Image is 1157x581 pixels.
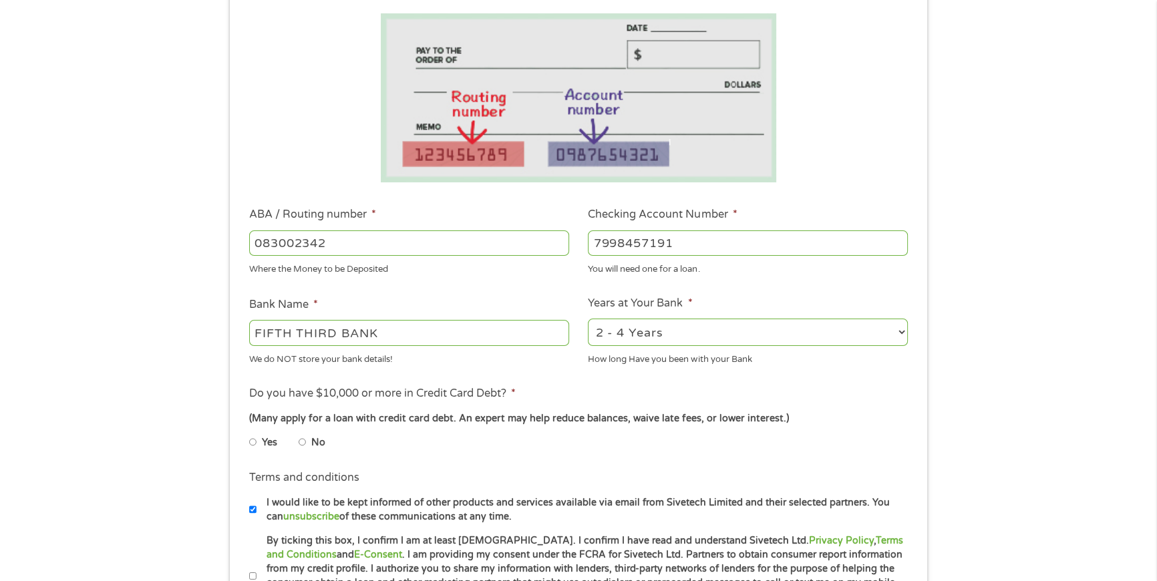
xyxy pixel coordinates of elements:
label: ABA / Routing number [249,208,376,222]
a: Privacy Policy [809,535,874,546]
label: I would like to be kept informed of other products and services available via email from Sivetech... [257,496,912,524]
a: unsubscribe [283,511,339,522]
a: E-Consent [354,549,402,560]
label: Terms and conditions [249,471,359,485]
a: Terms and Conditions [267,535,903,560]
div: (Many apply for a loan with credit card debt. An expert may help reduce balances, waive late fees... [249,411,908,426]
label: Do you have $10,000 or more in Credit Card Debt? [249,387,516,401]
label: Years at Your Bank [588,297,692,311]
input: 345634636 [588,230,908,256]
img: Routing number location [381,13,776,182]
div: We do NOT store your bank details! [249,348,569,366]
input: 263177916 [249,230,569,256]
div: Where the Money to be Deposited [249,258,569,276]
label: Checking Account Number [588,208,737,222]
label: Yes [262,435,277,450]
div: How long Have you been with your Bank [588,348,908,366]
label: No [311,435,325,450]
div: You will need one for a loan. [588,258,908,276]
label: Bank Name [249,298,318,312]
